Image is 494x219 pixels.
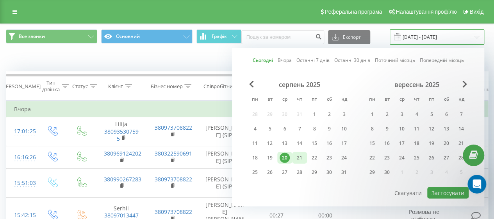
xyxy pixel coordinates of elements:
[467,175,486,194] iframe: Intercom live chat
[324,124,334,134] div: 9
[277,138,292,149] div: ср 13 серп 2025 р.
[280,153,290,163] div: 20
[339,153,349,163] div: 24
[394,123,409,135] div: ср 10 вер 2025 р.
[324,167,334,177] div: 30
[440,94,452,106] abbr: субота
[367,153,377,163] div: 22
[439,109,454,120] div: сб 6 вер 2025 р.
[72,83,88,90] div: Статус
[309,124,319,134] div: 8
[339,109,349,119] div: 3
[277,152,292,164] div: ср 20 серп 2025 р.
[104,150,141,157] a: 380969124202
[365,109,380,120] div: пн 1 вер 2025 р.
[104,176,141,183] a: 380990267283
[16,15,68,27] img: logo
[380,138,394,149] div: вт 16 вер 2025 р.
[278,56,292,64] a: Вчора
[248,138,262,149] div: пн 11 серп 2025 р.
[365,167,380,178] div: пн 29 вер 2025 р.
[118,149,142,154] span: Помощь
[367,124,377,134] div: 8
[324,109,334,119] div: 2
[241,30,324,44] input: Пошук за номером
[397,138,407,148] div: 17
[253,56,273,64] a: Сьогодні
[262,138,277,149] div: вт 12 серп 2025 р.
[337,138,351,149] div: нд 17 серп 2025 р.
[294,167,305,177] div: 28
[14,150,30,165] div: 16:16:26
[454,138,469,149] div: нд 21 вер 2025 р.
[381,94,393,106] abbr: вівторок
[394,138,409,149] div: ср 17 вер 2025 р.
[426,109,437,119] div: 5
[424,109,439,120] div: пт 5 вер 2025 р.
[427,187,469,199] button: Застосувати
[322,152,337,164] div: сб 23 серп 2025 р.
[380,167,394,178] div: вт 30 вер 2025 р.
[339,124,349,134] div: 10
[13,149,39,154] span: Главная
[426,94,437,106] abbr: п’ятниця
[390,187,426,199] button: Скасувати
[16,56,141,69] p: Привет! 👋
[277,123,292,135] div: ср 6 серп 2025 р.
[412,138,422,148] div: 18
[367,167,377,177] div: 29
[424,152,439,164] div: пт 26 вер 2025 р.
[397,109,407,119] div: 3
[441,109,451,119] div: 6
[248,167,262,178] div: пн 25 серп 2025 р.
[265,124,275,134] div: 5
[382,138,392,148] div: 16
[155,176,192,183] a: 380973708822
[426,138,437,148] div: 19
[441,153,451,163] div: 27
[262,152,277,164] div: вт 19 серп 2025 р.
[280,167,290,177] div: 27
[411,94,423,106] abbr: четвер
[325,9,382,15] span: Реферальна програма
[412,124,422,134] div: 11
[380,152,394,164] div: вт 23 вер 2025 р.
[439,152,454,164] div: сб 27 вер 2025 р.
[339,167,349,177] div: 31
[6,29,97,43] button: Все звонки
[84,13,99,28] img: Profile image for Vladyslav
[42,80,60,93] div: Тип дзвінка
[262,123,277,135] div: вт 5 серп 2025 р.
[134,13,148,27] div: Закрыть
[150,83,182,90] div: Бізнес номер
[412,153,422,163] div: 25
[439,138,454,149] div: сб 20 вер 2025 р.
[382,109,392,119] div: 2
[248,123,262,135] div: пн 4 серп 2025 р.
[338,94,350,106] abbr: неділя
[203,83,235,90] div: Співробітник
[380,109,394,120] div: вт 2 вер 2025 р.
[307,109,322,120] div: пт 1 серп 2025 р.
[309,153,319,163] div: 22
[412,109,422,119] div: 4
[324,153,334,163] div: 23
[337,167,351,178] div: нд 31 серп 2025 р.
[296,56,330,64] a: Останні 7 днів
[455,94,467,106] abbr: неділя
[322,123,337,135] div: сб 9 серп 2025 р.
[337,123,351,135] div: нд 10 серп 2025 р.
[73,149,83,154] span: Чат
[367,109,377,119] div: 1
[155,150,192,157] a: 380322590691
[262,167,277,178] div: вт 26 серп 2025 р.
[397,124,407,134] div: 10
[456,124,466,134] div: 14
[366,94,378,106] abbr: понеділок
[322,167,337,178] div: сб 30 серп 2025 р.
[108,83,123,90] div: Клієнт
[382,153,392,163] div: 23
[382,167,392,177] div: 30
[441,124,451,134] div: 13
[248,152,262,164] div: пн 18 серп 2025 р.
